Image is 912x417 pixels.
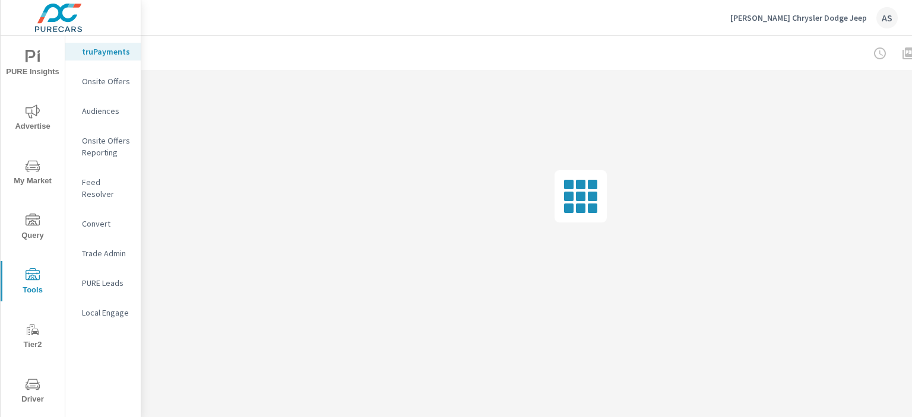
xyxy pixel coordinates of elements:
[65,215,141,233] div: Convert
[82,46,131,58] p: truPayments
[82,277,131,289] p: PURE Leads
[65,102,141,120] div: Audiences
[4,214,61,243] span: Query
[82,218,131,230] p: Convert
[4,159,61,188] span: My Market
[65,173,141,203] div: Feed Resolver
[4,104,61,133] span: Advertise
[82,176,131,200] p: Feed Resolver
[4,377,61,406] span: Driver
[730,12,867,23] p: [PERSON_NAME] Chrysler Dodge Jeep
[82,135,131,158] p: Onsite Offers Reporting
[4,323,61,352] span: Tier2
[4,50,61,79] span: PURE Insights
[82,307,131,319] p: Local Engage
[65,72,141,90] div: Onsite Offers
[876,7,898,28] div: AS
[4,268,61,297] span: Tools
[65,244,141,262] div: Trade Admin
[82,105,131,117] p: Audiences
[65,304,141,321] div: Local Engage
[65,132,141,161] div: Onsite Offers Reporting
[82,75,131,87] p: Onsite Offers
[65,274,141,292] div: PURE Leads
[65,43,141,61] div: truPayments
[82,247,131,259] p: Trade Admin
